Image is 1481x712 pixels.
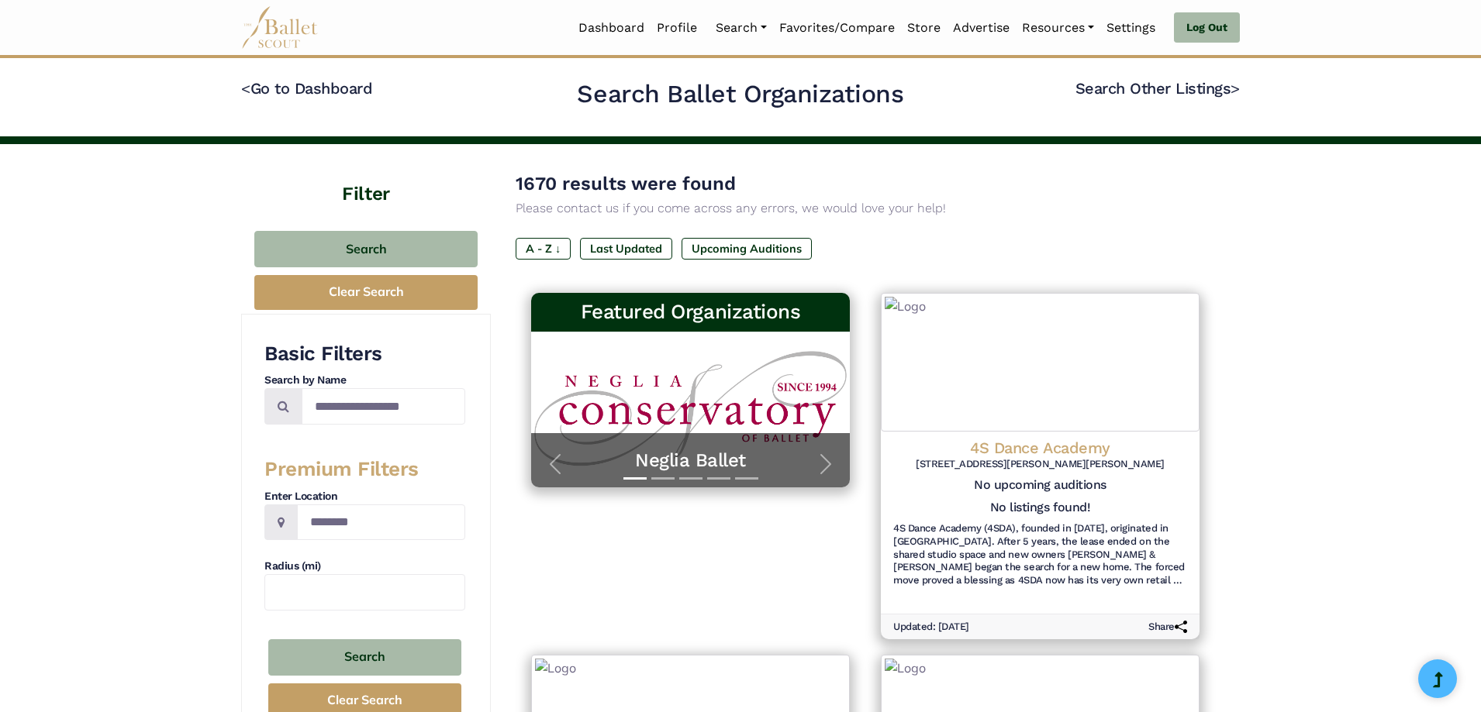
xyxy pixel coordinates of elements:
h6: [STREET_ADDRESS][PERSON_NAME][PERSON_NAME] [893,458,1187,471]
h3: Premium Filters [264,456,465,483]
input: Search by names... [302,388,465,425]
h4: Enter Location [264,489,465,504]
h5: No listings found! [990,500,1090,516]
a: Search Other Listings> [1075,79,1240,98]
a: Profile [651,12,703,44]
label: A - Z ↓ [516,238,571,260]
a: Store [901,12,947,44]
button: Slide 3 [679,470,703,487]
a: Search [709,12,773,44]
img: Logo [881,293,1200,432]
h6: Share [1148,621,1187,634]
button: Slide 2 [651,470,675,487]
h3: Featured Organizations [544,299,837,325]
h6: 4S Dance Academy (4SDA), founded in [DATE], originated in [GEOGRAPHIC_DATA]. After 5 years, the l... [893,522,1187,588]
a: <Go to Dashboard [241,79,372,98]
code: > [1231,78,1240,98]
h4: Search by Name [264,373,465,388]
h4: 4S Dance Academy [893,438,1187,458]
input: Location [297,504,465,541]
button: Clear Search [254,275,478,310]
h3: Basic Filters [264,341,465,367]
h6: Updated: [DATE] [893,621,969,634]
a: Resources [1016,12,1100,44]
button: Slide 4 [707,470,730,487]
button: Slide 1 [623,470,647,487]
a: Settings [1100,12,1162,44]
span: 1670 results were found [516,173,736,194]
a: Neglia Ballet [547,449,834,473]
a: Favorites/Compare [773,12,901,44]
a: Advertise [947,12,1016,44]
a: Log Out [1174,12,1240,43]
button: Slide 5 [735,470,758,487]
h4: Radius (mi) [264,559,465,574]
a: Dashboard [572,12,651,44]
button: Search [268,639,461,676]
code: < [241,78,250,98]
h5: No upcoming auditions [893,477,1187,494]
p: Please contact us if you come across any errors, we would love your help! [516,198,1215,218]
h4: Filter [241,144,491,208]
h2: Search Ballet Organizations [577,78,903,111]
label: Last Updated [580,238,672,260]
button: Search [254,231,478,267]
label: Upcoming Auditions [682,238,812,260]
